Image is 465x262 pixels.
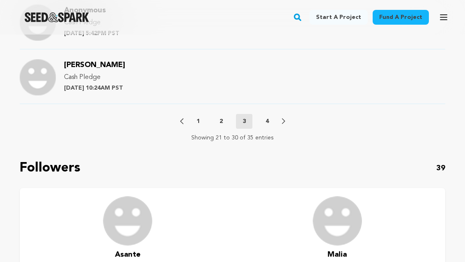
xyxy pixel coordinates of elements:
span: Asante [115,251,140,258]
span: [PERSON_NAME] [64,61,125,69]
p: 3 [243,117,246,125]
img: user.png [103,196,152,246]
img: user.png [313,196,362,246]
a: Asante [115,249,140,260]
p: 39 [436,162,445,174]
img: Support Image [20,59,56,95]
button: 1 [190,117,206,125]
button: 4 [259,117,275,125]
p: Followers [20,158,80,178]
a: Malia [328,249,347,260]
img: Seed&Spark Logo Dark Mode [25,12,89,22]
button: 2 [213,117,229,125]
p: 1 [197,117,200,125]
a: [PERSON_NAME] [64,62,125,69]
a: Start a project [309,10,368,25]
p: Cash Pledge [64,72,125,82]
button: 3 [236,114,252,129]
p: 4 [266,117,269,125]
p: Showing 21 to 30 of 35 entries [191,134,274,142]
a: Seed&Spark Homepage [25,12,89,22]
a: Fund a project [373,10,429,25]
p: [DATE] 10:24AM PST [64,84,125,92]
p: 2 [220,117,223,125]
span: Malia [328,251,347,258]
